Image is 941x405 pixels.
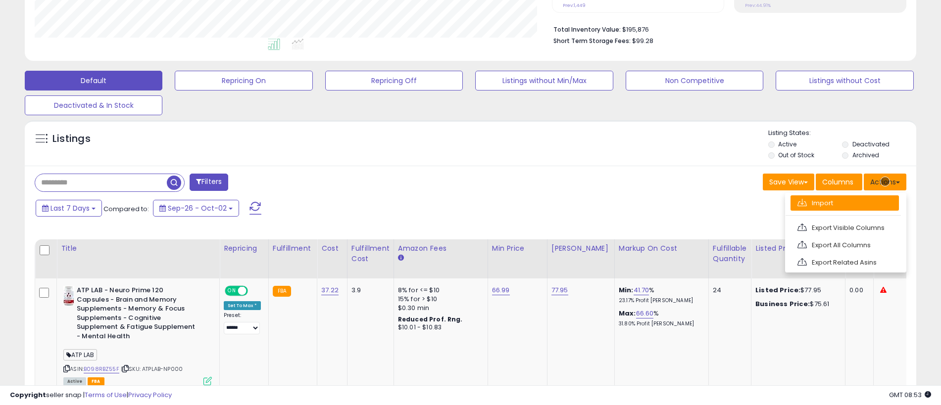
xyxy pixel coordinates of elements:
[632,36,653,45] span: $99.28
[849,286,866,295] div: 0.00
[778,140,796,148] label: Active
[776,71,913,90] button: Listings without Cost
[103,204,149,214] span: Compared to:
[190,174,228,191] button: Filters
[398,315,463,323] b: Reduced Prof. Rng.
[755,285,800,295] b: Listed Price:
[852,151,879,159] label: Archived
[778,151,814,159] label: Out of Stock
[816,174,862,190] button: Columns
[791,237,899,253] a: Export All Columns
[864,174,906,190] button: Actions
[224,301,261,310] div: Set To Max *
[273,243,313,254] div: Fulfillment
[321,243,343,254] div: Cost
[398,323,480,332] div: $10.01 - $10.83
[63,349,97,360] span: ATP LAB
[745,2,771,8] small: Prev: 44.91%
[492,285,510,295] a: 66.99
[10,391,172,400] div: seller snap | |
[475,71,613,90] button: Listings without Min/Max
[36,200,102,217] button: Last 7 Days
[619,309,701,327] div: %
[168,203,227,213] span: Sep-26 - Oct-02
[175,71,312,90] button: Repricing On
[398,304,480,313] div: $0.30 min
[626,71,763,90] button: Non Competitive
[226,287,238,295] span: ON
[10,390,46,400] strong: Copyright
[755,286,838,295] div: $77.95
[713,243,747,264] div: Fulfillable Quantity
[553,23,899,35] li: $195,876
[791,195,899,211] a: Import
[85,390,127,400] a: Terms of Use
[553,25,621,34] b: Total Inventory Value:
[398,243,484,254] div: Amazon Fees
[398,254,404,263] small: Amazon Fees.
[551,285,568,295] a: 77.95
[619,297,701,304] p: 23.17% Profit [PERSON_NAME]
[791,255,899,270] a: Export Related Asins
[52,132,91,146] h5: Listings
[755,300,838,309] div: $75.61
[398,295,480,304] div: 15% for > $10
[247,287,262,295] span: OFF
[492,243,543,254] div: Min Price
[563,2,586,8] small: Prev: 1,449
[619,286,701,304] div: %
[224,243,264,254] div: Repricing
[852,140,890,148] label: Deactivated
[25,95,162,115] button: Deactivated & In Stock
[50,203,90,213] span: Last 7 Days
[63,286,74,306] img: 41zyGDy9wDL._SL40_.jpg
[713,286,743,295] div: 24
[634,285,649,295] a: 41.70
[768,129,916,138] p: Listing States:
[351,286,386,295] div: 3.9
[822,177,853,187] span: Columns
[224,312,261,334] div: Preset:
[77,286,197,343] b: ATP LAB - Neuro Prime 120 Capsules - Brain and Memory Supplements - Memory & Focus Supplements - ...
[551,243,610,254] div: [PERSON_NAME]
[636,309,654,318] a: 66.60
[351,243,390,264] div: Fulfillment Cost
[619,309,636,318] b: Max:
[398,286,480,295] div: 8% for <= $10
[273,286,291,297] small: FBA
[755,299,810,309] b: Business Price:
[121,365,183,373] span: | SKU: ATPLAB-NP000
[325,71,463,90] button: Repricing Off
[791,220,899,235] a: Export Visible Columns
[889,390,931,400] span: 2025-10-10 08:53 GMT
[128,390,172,400] a: Privacy Policy
[619,285,634,295] b: Min:
[619,243,704,254] div: Markup on Cost
[321,285,339,295] a: 37.22
[763,174,814,190] button: Save View
[755,243,841,254] div: Listed Price
[61,243,215,254] div: Title
[553,37,631,45] b: Short Term Storage Fees:
[84,365,119,373] a: B098RBZ55F
[619,320,701,327] p: 31.80% Profit [PERSON_NAME]
[153,200,239,217] button: Sep-26 - Oct-02
[25,71,162,90] button: Default
[614,239,708,278] th: The percentage added to the cost of goods (COGS) that forms the calculator for Min & Max prices.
